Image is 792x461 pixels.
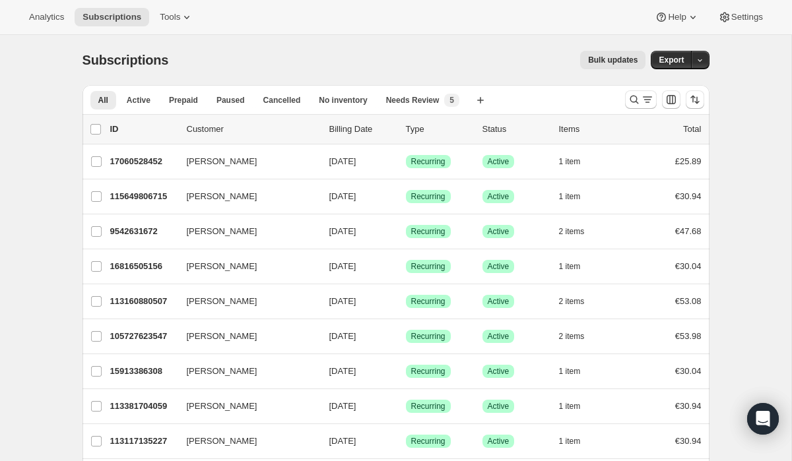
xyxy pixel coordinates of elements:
span: 1 item [559,401,581,412]
div: 9542631672[PERSON_NAME][DATE]SuccessRecurringSuccessActive2 items€47.68 [110,222,702,241]
span: Needs Review [386,95,440,106]
button: [PERSON_NAME] [179,326,311,347]
span: [DATE] [329,366,356,376]
button: 2 items [559,327,599,346]
button: [PERSON_NAME] [179,361,311,382]
span: Active [488,191,510,202]
span: Active [488,401,510,412]
span: [DATE] [329,401,356,411]
span: €30.94 [675,191,702,201]
span: [DATE] [329,261,356,271]
span: Subscriptions [82,12,141,22]
p: 113381704059 [110,400,176,413]
div: 113381704059[PERSON_NAME][DATE]SuccessRecurringSuccessActive1 item€30.94 [110,397,702,415]
button: 1 item [559,152,595,171]
span: €30.04 [675,261,702,271]
span: Recurring [411,226,445,237]
p: Customer [187,123,319,136]
span: €30.94 [675,436,702,446]
p: 9542631672 [110,225,176,238]
button: [PERSON_NAME] [179,151,311,172]
div: 113117135227[PERSON_NAME][DATE]SuccessRecurringSuccessActive1 item€30.94 [110,432,702,450]
span: 1 item [559,436,581,446]
span: €53.08 [675,296,702,306]
span: Help [668,12,686,22]
span: Bulk updates [588,55,638,65]
span: [PERSON_NAME] [187,225,257,238]
span: Settings [731,12,763,22]
div: Items [559,123,625,136]
span: All [98,95,108,106]
span: 1 item [559,366,581,377]
p: 113117135227 [110,435,176,448]
span: [PERSON_NAME] [187,365,257,378]
span: Active [488,156,510,167]
span: [DATE] [329,436,356,446]
span: Recurring [411,296,445,307]
div: Open Intercom Messenger [747,403,779,435]
p: Billing Date [329,123,395,136]
span: 1 item [559,156,581,167]
span: Active [127,95,150,106]
span: Active [488,331,510,342]
button: Subscriptions [75,8,149,26]
span: Active [488,261,510,272]
p: 115649806715 [110,190,176,203]
span: Subscriptions [82,53,169,67]
button: Analytics [21,8,72,26]
span: Paused [216,95,245,106]
span: 2 items [559,331,585,342]
button: [PERSON_NAME] [179,431,311,452]
button: Export [651,51,692,69]
button: 1 item [559,397,595,415]
span: Recurring [411,436,445,446]
button: 2 items [559,292,599,311]
span: €47.68 [675,226,702,236]
span: Prepaid [169,95,198,106]
div: 105727623547[PERSON_NAME][DATE]SuccessRecurringSuccessActive2 items€53.98 [110,327,702,346]
span: €30.94 [675,401,702,411]
span: Tools [160,12,180,22]
div: 115649806715[PERSON_NAME][DATE]SuccessRecurringSuccessActive1 item€30.94 [110,187,702,206]
div: 17060528452[PERSON_NAME][DATE]SuccessRecurringSuccessActive1 item£25.89 [110,152,702,171]
span: Active [488,366,510,377]
span: Analytics [29,12,64,22]
button: Search and filter results [625,90,657,109]
span: [DATE] [329,156,356,166]
button: 1 item [559,432,595,450]
span: Recurring [411,191,445,202]
span: Recurring [411,366,445,377]
button: [PERSON_NAME] [179,291,311,312]
span: €53.98 [675,331,702,341]
span: £25.89 [675,156,702,166]
span: €30.04 [675,366,702,376]
span: 5 [449,95,454,106]
p: 16816505156 [110,260,176,273]
button: Create new view [470,91,491,109]
span: [PERSON_NAME] [187,295,257,308]
button: 2 items [559,222,599,241]
p: 105727623547 [110,330,176,343]
div: 15913386308[PERSON_NAME][DATE]SuccessRecurringSuccessActive1 item€30.04 [110,362,702,381]
p: 113160880507 [110,295,176,308]
button: 1 item [559,362,595,381]
span: 1 item [559,191,581,202]
span: [DATE] [329,191,356,201]
span: Recurring [411,156,445,167]
span: Cancelled [263,95,301,106]
button: 1 item [559,187,595,206]
button: Help [647,8,707,26]
div: 16816505156[PERSON_NAME][DATE]SuccessRecurringSuccessActive1 item€30.04 [110,257,702,276]
span: [PERSON_NAME] [187,400,257,413]
span: Active [488,436,510,446]
span: Recurring [411,401,445,412]
span: [DATE] [329,331,356,341]
button: [PERSON_NAME] [179,186,311,207]
button: [PERSON_NAME] [179,396,311,417]
span: Export [659,55,684,65]
span: Recurring [411,331,445,342]
button: [PERSON_NAME] [179,256,311,277]
span: [PERSON_NAME] [187,155,257,168]
span: Active [488,296,510,307]
button: 1 item [559,257,595,276]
